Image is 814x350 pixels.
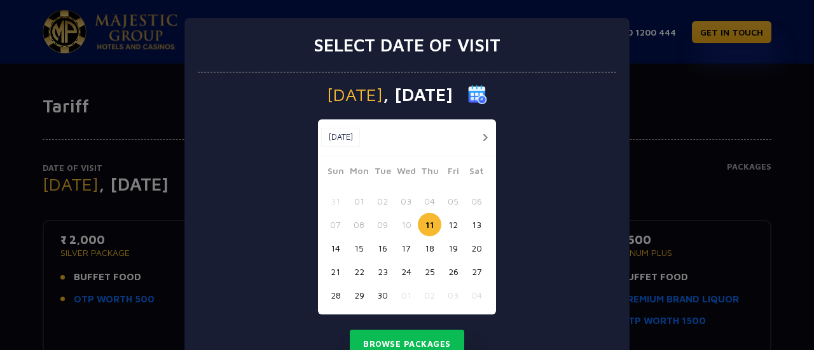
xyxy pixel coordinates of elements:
[394,260,418,283] button: 24
[347,236,371,260] button: 15
[347,189,371,213] button: 01
[418,213,441,236] button: 11
[468,85,487,104] img: calender icon
[371,189,394,213] button: 02
[314,34,500,56] h3: Select date of visit
[347,213,371,236] button: 08
[321,128,360,147] button: [DATE]
[324,236,347,260] button: 14
[465,283,488,307] button: 04
[324,189,347,213] button: 31
[465,213,488,236] button: 13
[441,260,465,283] button: 26
[324,164,347,182] span: Sun
[394,164,418,182] span: Wed
[441,236,465,260] button: 19
[441,189,465,213] button: 05
[465,164,488,182] span: Sat
[394,189,418,213] button: 03
[441,213,465,236] button: 12
[465,260,488,283] button: 27
[394,213,418,236] button: 10
[418,189,441,213] button: 04
[324,260,347,283] button: 21
[465,236,488,260] button: 20
[347,283,371,307] button: 29
[418,260,441,283] button: 25
[347,260,371,283] button: 22
[394,283,418,307] button: 01
[371,236,394,260] button: 16
[371,164,394,182] span: Tue
[441,283,465,307] button: 03
[327,86,383,104] span: [DATE]
[371,283,394,307] button: 30
[465,189,488,213] button: 06
[394,236,418,260] button: 17
[324,283,347,307] button: 28
[418,164,441,182] span: Thu
[418,283,441,307] button: 02
[371,213,394,236] button: 09
[371,260,394,283] button: 23
[347,164,371,182] span: Mon
[441,164,465,182] span: Fri
[418,236,441,260] button: 18
[324,213,347,236] button: 07
[383,86,453,104] span: , [DATE]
